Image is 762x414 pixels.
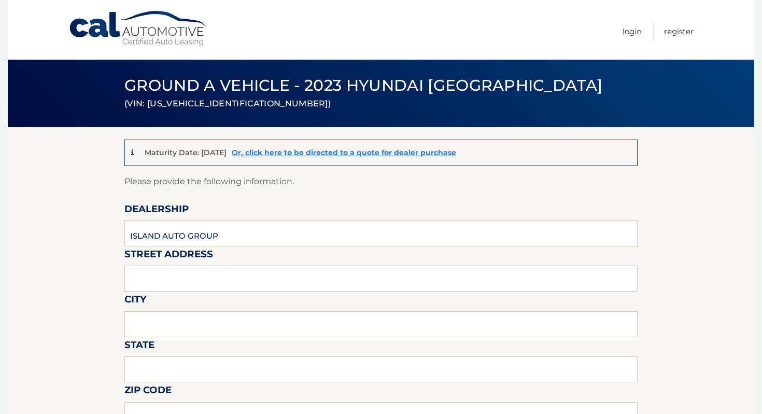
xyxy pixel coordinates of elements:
small: (VIN: [US_VEHICLE_IDENTIFICATION_NUMBER]) [124,99,331,108]
label: Zip Code [124,382,172,402]
a: Login [623,23,642,40]
label: Street Address [124,246,213,266]
a: Register [664,23,694,40]
label: City [124,292,146,311]
label: State [124,337,154,356]
span: Ground a Vehicle - 2023 Hyundai [GEOGRAPHIC_DATA] [124,76,603,111]
p: Please provide the following information. [124,174,638,189]
label: Dealership [124,201,189,220]
a: Or, click here to be directed to a quote for dealer purchase [232,148,456,157]
p: Maturity Date: [DATE] [145,148,227,157]
a: Cal Automotive [68,10,208,47]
